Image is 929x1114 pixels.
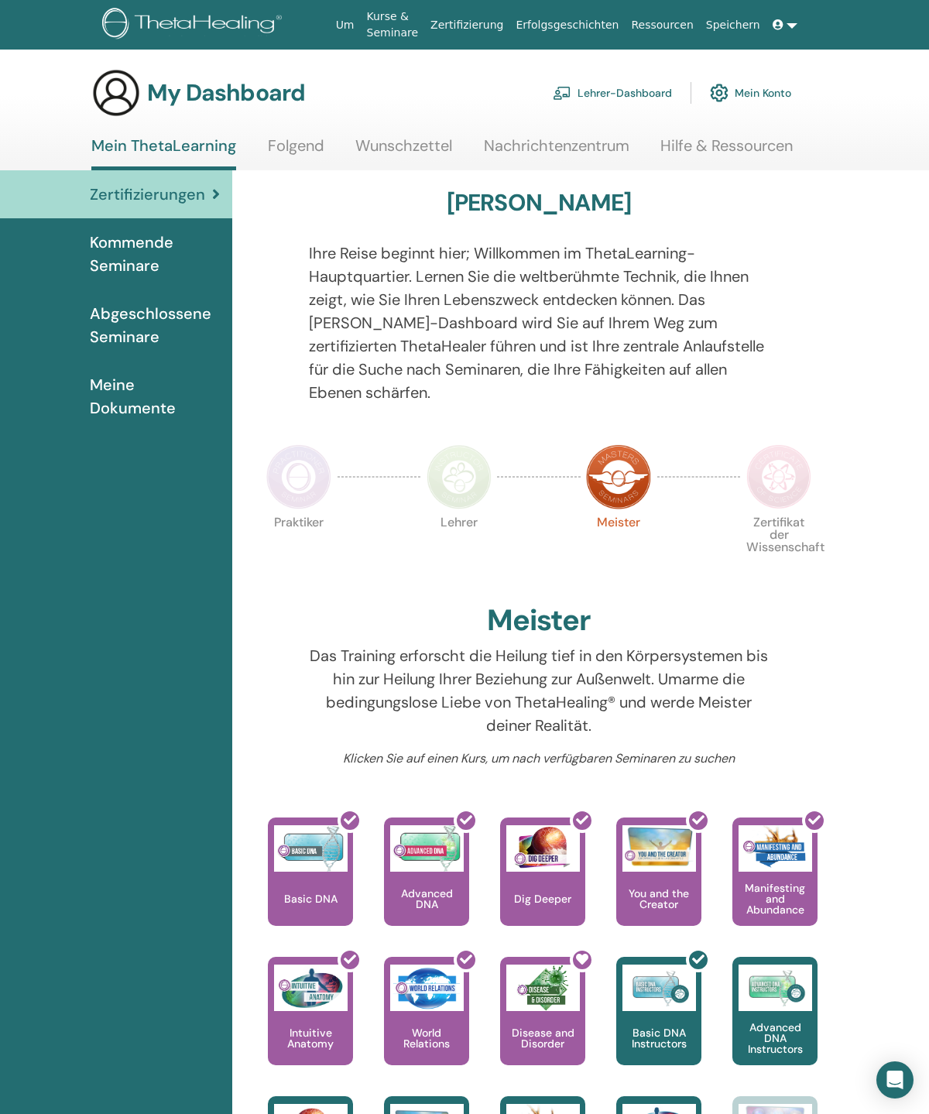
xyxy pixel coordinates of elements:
a: Folgend [268,136,324,166]
img: Disease and Disorder [506,965,580,1011]
img: Advanced DNA Instructors [739,965,812,1011]
img: logo.png [102,8,287,43]
a: Advanced DNA Instructors Advanced DNA Instructors [732,957,818,1096]
h3: [PERSON_NAME] [447,189,632,217]
img: You and the Creator [622,825,696,868]
p: Ihre Reise beginnt hier; Willkommen im ThetaLearning-Hauptquartier. Lernen Sie die weltberühmte T... [309,242,770,404]
span: Kommende Seminare [90,231,220,277]
img: Basic DNA Instructors [622,965,696,1011]
div: Open Intercom Messenger [876,1061,914,1099]
h3: My Dashboard [147,79,305,107]
img: World Relations [390,965,464,1011]
p: Disease and Disorder [500,1027,585,1049]
p: Advanced DNA Instructors [732,1022,818,1054]
a: Mein Konto [710,76,791,110]
a: Intuitive Anatomy Intuitive Anatomy [268,957,353,1096]
span: Abgeschlossene Seminare [90,302,220,348]
img: Basic DNA [274,825,348,872]
a: Zertifizierung [424,11,509,39]
img: Certificate of Science [746,444,811,509]
a: Um [330,11,361,39]
a: Erfolgsgeschichten [509,11,625,39]
a: Manifesting and Abundance Manifesting and Abundance [732,818,818,957]
a: Disease and Disorder Disease and Disorder [500,957,585,1096]
img: Advanced DNA [390,825,464,872]
a: Kurse & Seminare [361,2,425,47]
a: Wunschzettel [355,136,452,166]
a: You and the Creator You and the Creator [616,818,701,957]
img: Manifesting and Abundance [739,825,812,872]
a: Mein ThetaLearning [91,136,236,170]
a: Ressourcen [625,11,699,39]
img: cog.svg [710,80,728,106]
img: Master [586,444,651,509]
span: Meine Dokumente [90,373,220,420]
img: Practitioner [266,444,331,509]
a: Basic DNA Instructors Basic DNA Instructors [616,957,701,1096]
img: Intuitive Anatomy [274,965,348,1011]
a: Hilfe & Ressourcen [660,136,793,166]
p: Klicken Sie auf einen Kurs, um nach verfügbaren Seminaren zu suchen [309,749,770,768]
a: Lehrer-Dashboard [553,76,672,110]
p: World Relations [384,1027,469,1049]
p: Advanced DNA [384,888,469,910]
p: You and the Creator [616,888,701,910]
img: Instructor [427,444,492,509]
a: Basic DNA Basic DNA [268,818,353,957]
img: chalkboard-teacher.svg [553,86,571,100]
p: Praktiker [266,516,331,581]
a: Speichern [700,11,766,39]
img: Dig Deeper [506,825,580,872]
p: Meister [586,516,651,581]
span: Zertifizierungen [90,183,205,206]
p: Dig Deeper [508,893,578,904]
a: Advanced DNA Advanced DNA [384,818,469,957]
p: Intuitive Anatomy [268,1027,353,1049]
p: Basic DNA Instructors [616,1027,701,1049]
a: World Relations World Relations [384,957,469,1096]
p: Manifesting and Abundance [732,883,818,915]
p: Das Training erforscht die Heilung tief in den Körpersystemen bis hin zur Heilung Ihrer Beziehung... [309,644,770,737]
a: Nachrichtenzentrum [484,136,629,166]
p: Lehrer [427,516,492,581]
h2: Meister [487,603,591,639]
img: generic-user-icon.jpg [91,68,141,118]
p: Zertifikat der Wissenschaft [746,516,811,581]
a: Dig Deeper Dig Deeper [500,818,585,957]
